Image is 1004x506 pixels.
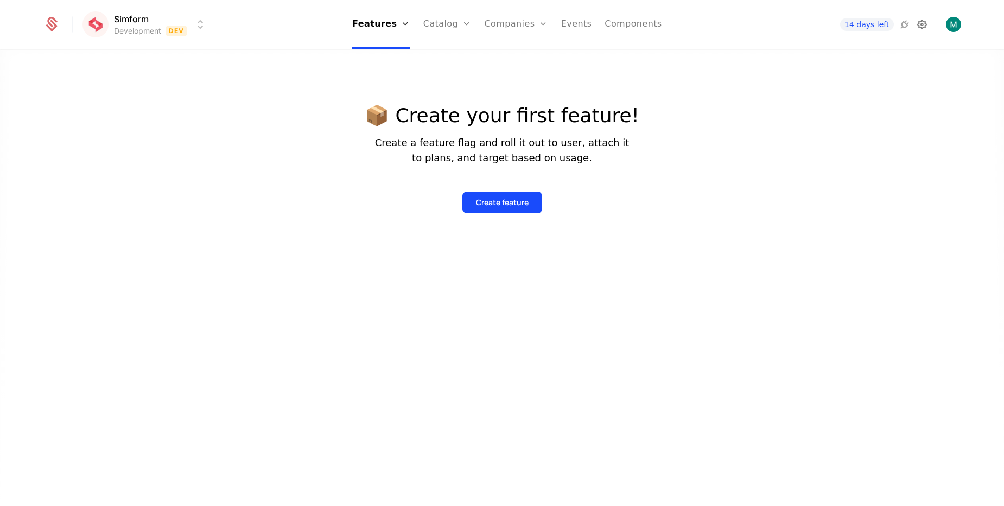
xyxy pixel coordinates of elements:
[462,192,542,213] button: Create feature
[86,12,207,36] button: Select environment
[114,12,149,26] span: Simform
[946,17,961,32] button: Open user button
[365,135,639,166] p: Create a feature flag and roll it out to user, attach it to plans, and target based on usage.
[476,197,529,208] div: Create feature
[946,17,961,32] img: Manan Mankodi
[114,26,161,36] div: Development
[898,18,911,31] a: Integrations
[82,11,109,37] img: Simform
[840,18,893,31] a: 14 days left
[166,26,188,36] span: Dev
[365,105,639,126] p: 📦 Create your first feature!
[916,18,929,31] a: Settings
